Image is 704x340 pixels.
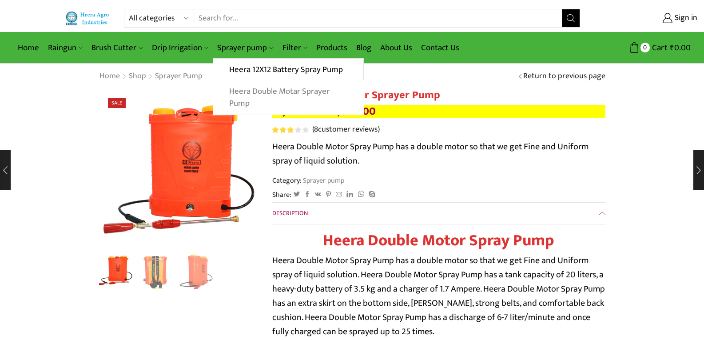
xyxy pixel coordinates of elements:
[272,208,308,218] span: Description
[302,175,344,186] a: Sprayer pump
[97,252,134,289] img: Double Motor Spray Pump
[97,253,134,289] li: 1 / 3
[417,37,464,58] a: Contact Us
[272,190,291,200] span: Share:
[179,253,216,289] li: 3 / 3
[278,37,312,58] a: Filter
[128,71,147,82] a: Shop
[272,203,605,224] a: Description
[640,43,650,52] span: 0
[179,253,216,290] a: IMG_4882
[670,41,674,55] span: ₹
[155,71,203,82] a: Sprayer pump
[672,12,697,24] span: Sign in
[670,41,691,55] bdi: 0.00
[352,37,376,58] a: Blog
[272,127,308,133] div: Rated 2.88 out of 5
[593,10,697,26] a: Sign in
[272,176,344,186] span: Category:
[312,124,380,136] a: (8customer reviews)
[138,253,175,290] a: IMG_4885
[108,98,126,108] span: Sale
[99,71,203,82] nav: Breadcrumb
[99,71,120,82] a: Home
[138,253,175,289] li: 2 / 3
[314,123,318,136] span: 8
[312,37,352,58] a: Products
[272,253,605,339] p: Heera Double Motor Spray Pump has a double motor so that we get Fine and Uniform spray of liquid ...
[213,59,363,81] a: Heera 12X12 Battery Spray Pump
[523,71,605,82] a: Return to previous page
[272,89,605,102] h1: Heera Double Motar Sprayer Pump
[213,80,363,115] a: Heera Double Motar Sprayer Pump
[213,37,278,58] a: Sprayer pump
[272,127,310,133] span: 8
[272,140,605,168] p: Heera Double Motor Spray Pump has a double motor so that we get Fine and Uniform spray of liquid ...
[194,9,561,27] input: Search for...
[323,227,554,254] strong: Heera Double Motor Spray Pump
[272,127,293,133] span: Rated out of 5 based on customer ratings
[650,42,668,54] span: Cart
[562,9,580,27] button: Search button
[376,37,417,58] a: About Us
[99,89,259,249] div: 1 / 3
[589,40,691,56] a: 0 Cart ₹0.00
[13,37,44,58] a: Home
[44,37,87,58] a: Raingun
[147,37,213,58] a: Drip Irrigation
[87,37,147,58] a: Brush Cutter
